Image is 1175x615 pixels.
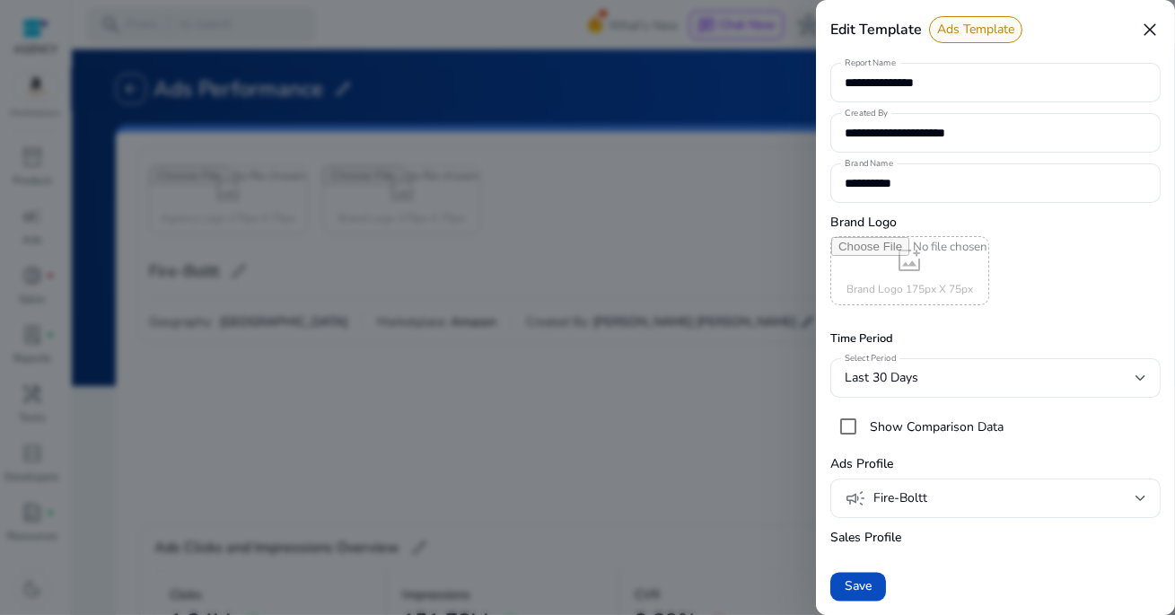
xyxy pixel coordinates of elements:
span: Ads Template [929,16,1022,43]
h5: Brand Logo [830,214,897,232]
h4: Edit Template [830,22,922,39]
button: Save [830,572,886,601]
span: close [1139,19,1161,40]
h5: Ads Profile [830,455,1161,473]
span: Save [845,577,872,596]
mat-label: Created By [845,107,889,119]
span: Fire-Boltt [873,488,1136,508]
label: Show Comparison Data [866,417,1004,436]
span: campaign [845,488,866,509]
mat-label: Select Period [845,353,896,365]
mat-label: Brand Name [845,157,893,170]
h5: Sales Profile [830,529,1161,547]
mat-label: Report Name [845,57,896,69]
label: Time Period [830,330,1118,347]
span: Last 30 Days [845,369,918,386]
